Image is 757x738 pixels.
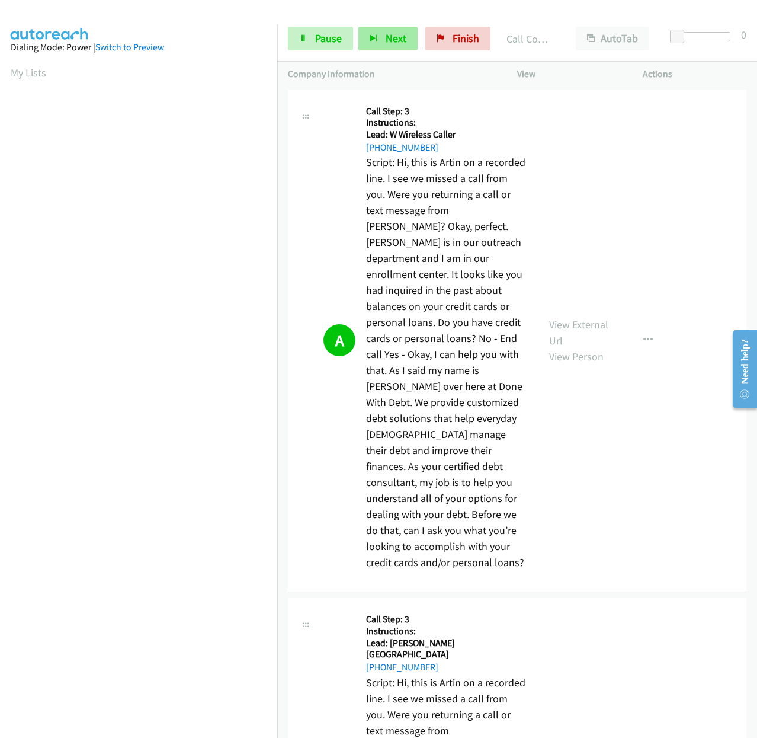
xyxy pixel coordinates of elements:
[386,31,406,45] span: Next
[366,662,438,673] a: [PHONE_NUMBER]
[288,67,496,81] p: Company Information
[11,91,277,654] iframe: Dialpad
[366,129,528,140] h5: Lead: W Wireless Caller
[358,27,418,50] button: Next
[425,27,490,50] a: Finish
[549,350,604,363] a: View Person
[288,27,353,50] a: Pause
[323,324,355,356] h1: A
[643,67,747,81] p: Actions
[453,31,479,45] span: Finish
[366,614,528,625] h5: Call Step: 3
[517,67,621,81] p: View
[506,31,554,47] p: Call Completed
[549,318,608,347] a: View External Url
[366,625,528,637] h5: Instructions:
[95,41,164,53] a: Switch to Preview
[676,32,730,41] div: Delay between calls (in seconds)
[11,66,46,79] a: My Lists
[315,31,342,45] span: Pause
[741,27,746,43] div: 0
[723,322,757,416] iframe: Resource Center
[11,40,267,55] div: Dialing Mode: Power |
[366,117,528,129] h5: Instructions:
[366,154,528,570] p: Script: Hi, this is Artin on a recorded line. I see we missed a call from you. Were you returning...
[366,106,528,117] h5: Call Step: 3
[366,142,438,153] a: [PHONE_NUMBER]
[576,27,649,50] button: AutoTab
[366,637,528,660] h5: Lead: [PERSON_NAME][GEOGRAPHIC_DATA]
